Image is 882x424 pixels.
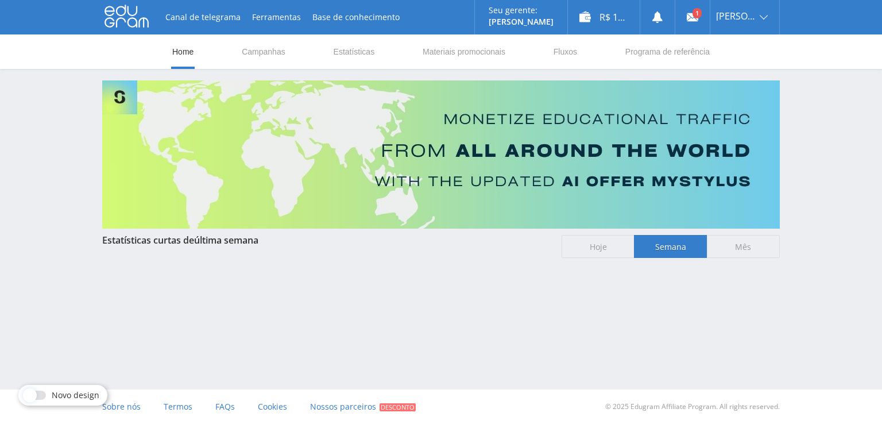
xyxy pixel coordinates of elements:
a: Estatísticas [332,34,376,69]
span: Cookies [258,401,287,412]
img: Banner [102,80,780,229]
a: Sobre nós [102,390,141,424]
span: Novo design [52,391,99,400]
a: Cookies [258,390,287,424]
span: Desconto [380,403,416,411]
p: Seu gerente: [489,6,554,15]
span: [PERSON_NAME] [716,11,756,21]
span: Hoje [562,235,635,258]
span: FAQs [215,401,235,412]
div: Estatísticas curtas de [102,235,550,245]
a: Campanhas [241,34,287,69]
span: última semana [194,234,258,246]
a: Termos [164,390,192,424]
a: Nossos parceiros Desconto [310,390,416,424]
a: Home [171,34,195,69]
span: Termos [164,401,192,412]
a: Fluxos [552,34,578,69]
p: [PERSON_NAME] [489,17,554,26]
span: Sobre nós [102,401,141,412]
a: Programa de referência [624,34,711,69]
a: Materiais promocionais [421,34,506,69]
a: FAQs [215,390,235,424]
span: Semana [634,235,707,258]
span: Mês [707,235,780,258]
div: © 2025 Edugram Affiliate Program. All rights reserved. [447,390,780,424]
span: Nossos parceiros [310,401,376,412]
